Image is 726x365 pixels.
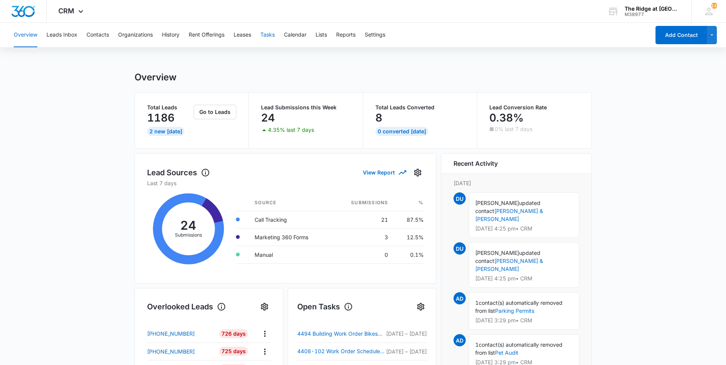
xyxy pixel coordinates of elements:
td: 0.1% [394,246,423,263]
p: [PHONE_NUMBER] [147,330,195,338]
span: contact(s) automatically removed from list [475,341,563,356]
div: 725 Days [219,347,248,356]
h1: Open Tasks [297,301,353,312]
a: [PHONE_NUMBER] [147,330,214,338]
td: Call Tracking [248,211,332,228]
button: Leases [234,23,251,47]
p: Total Leads Converted [375,105,465,110]
button: Settings [412,166,424,179]
button: Contacts [87,23,109,47]
a: Go to Leads [194,109,236,115]
span: CRM [58,7,74,15]
p: [DATE] 4:25 pm • CRM [475,226,573,231]
p: 0% last 7 days [495,126,532,132]
p: 1186 [147,112,175,124]
button: Overview [14,23,37,47]
div: 0 Converted [DATE] [375,127,428,136]
button: Tasks [260,23,275,47]
h1: Overlooked Leads [147,301,226,312]
span: DU [454,242,466,255]
div: account name [625,6,680,12]
span: [PERSON_NAME] [475,200,519,206]
td: Marketing 360 Forms [248,228,332,246]
button: Settings [258,301,271,313]
button: History [162,23,179,47]
th: Submissions [332,195,394,211]
p: [DATE] 3:29 pm • CRM [475,360,573,365]
a: [PHONE_NUMBER] [147,347,214,355]
button: Reports [336,23,356,47]
p: [DATE] 4:25 pm • CRM [475,276,573,281]
p: 24 [261,112,275,124]
span: AD [454,292,466,304]
p: [DATE] – [DATE] [386,330,427,338]
p: [PHONE_NUMBER] [147,347,195,355]
div: account id [625,12,680,17]
p: Total Leads [147,105,192,110]
span: DU [454,192,466,205]
button: Organizations [118,23,153,47]
h6: Recent Activity [454,159,498,168]
button: Leads Inbox [46,23,77,47]
p: [DATE] – [DATE] [386,347,427,355]
div: 726 Days [219,329,248,338]
button: Add Contact [655,26,707,44]
p: 8 [375,112,382,124]
h1: Overview [135,72,176,83]
th: % [394,195,423,211]
button: Settings [365,23,385,47]
p: [DATE] [454,179,579,187]
a: 4408-102 Work Order Scheduled [PERSON_NAME] [297,347,386,356]
button: Calendar [284,23,306,47]
a: Pet Audit [495,349,518,356]
a: [PERSON_NAME] & [PERSON_NAME] [475,208,543,222]
p: Last 7 days [147,179,424,187]
h1: Lead Sources [147,167,210,178]
td: 0 [332,246,394,263]
button: Rent Offerings [189,23,224,47]
td: 3 [332,228,394,246]
a: 4494 Building Work Order Bikes outside of bulding [297,329,386,338]
a: [PERSON_NAME] & [PERSON_NAME] [475,258,543,272]
button: Go to Leads [194,105,236,119]
button: Actions [259,328,271,339]
span: contact(s) automatically removed from list [475,299,563,314]
a: Parking Permits [495,307,534,314]
button: Settings [415,301,427,313]
button: Lists [316,23,327,47]
p: Lead Submissions this Week [261,105,351,110]
td: Manual [248,246,332,263]
div: 2 New [DATE] [147,127,184,136]
td: 21 [332,211,394,228]
p: 0.38% [489,112,524,124]
button: Actions [259,346,271,357]
button: View Report [363,166,405,179]
p: Lead Conversion Rate [489,105,579,110]
span: [PERSON_NAME] [475,250,519,256]
td: 87.5% [394,211,423,228]
p: [DATE] 3:29 pm • CRM [475,318,573,323]
span: 1 [475,341,479,348]
div: notifications count [711,3,717,9]
p: 4.35% last 7 days [268,127,314,133]
th: Source [248,195,332,211]
span: 1 [475,299,479,306]
span: 135 [711,3,717,9]
td: 12.5% [394,228,423,246]
span: AD [454,334,466,346]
